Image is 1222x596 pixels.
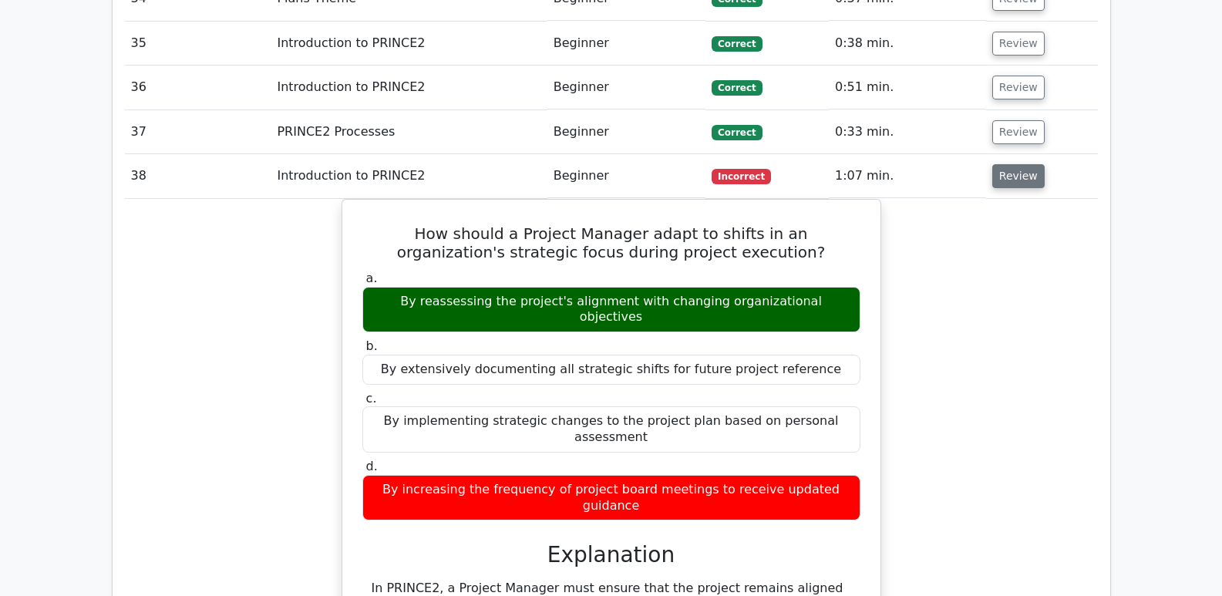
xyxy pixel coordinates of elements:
[362,406,860,453] div: By implementing strategic changes to the project plan based on personal assessment
[271,154,547,198] td: Introduction to PRINCE2
[712,125,762,140] span: Correct
[125,22,271,66] td: 35
[271,22,547,66] td: Introduction to PRINCE2
[547,110,705,154] td: Beginner
[992,76,1045,99] button: Review
[271,66,547,109] td: Introduction to PRINCE2
[547,66,705,109] td: Beginner
[271,110,547,154] td: PRINCE2 Processes
[992,164,1045,188] button: Review
[366,338,378,353] span: b.
[362,287,860,333] div: By reassessing the project's alignment with changing organizational objectives
[361,224,862,261] h5: How should a Project Manager adapt to shifts in an organization's strategic focus during project ...
[829,110,986,154] td: 0:33 min.
[712,36,762,52] span: Correct
[125,110,271,154] td: 37
[992,32,1045,56] button: Review
[547,22,705,66] td: Beginner
[362,355,860,385] div: By extensively documenting all strategic shifts for future project reference
[362,475,860,521] div: By increasing the frequency of project board meetings to receive updated guidance
[829,154,986,198] td: 1:07 min.
[712,80,762,96] span: Correct
[829,66,986,109] td: 0:51 min.
[366,459,378,473] span: d.
[125,66,271,109] td: 36
[829,22,986,66] td: 0:38 min.
[366,391,377,406] span: c.
[372,542,851,568] h3: Explanation
[712,169,771,184] span: Incorrect
[125,154,271,198] td: 38
[366,271,378,285] span: a.
[992,120,1045,144] button: Review
[547,154,705,198] td: Beginner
